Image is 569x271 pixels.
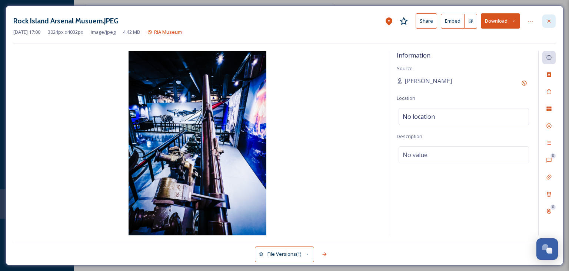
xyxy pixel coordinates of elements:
button: Share [416,13,437,29]
span: Description [397,133,422,140]
span: RIA Museum [154,29,182,35]
div: 0 [550,153,556,159]
button: File Versions(1) [255,246,314,262]
span: Source [397,65,413,72]
span: No location [403,112,435,121]
button: Embed [441,14,465,29]
span: 3024 px x 4032 px [48,29,83,36]
span: Information [397,51,430,59]
span: Location [397,95,415,101]
span: image/jpeg [91,29,116,36]
span: 4.42 MB [123,29,140,36]
div: 0 [550,205,556,210]
span: [DATE] 17:00 [13,29,40,36]
span: [PERSON_NAME] [405,76,452,85]
h3: Rock Island Arsenal Musuem.JPEG [13,16,119,26]
span: No value. [403,150,429,159]
button: Download [481,13,520,29]
button: Open Chat [536,238,558,260]
img: Rock%20Island%20Arsenal%20Musuem.JPEG [13,51,382,235]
